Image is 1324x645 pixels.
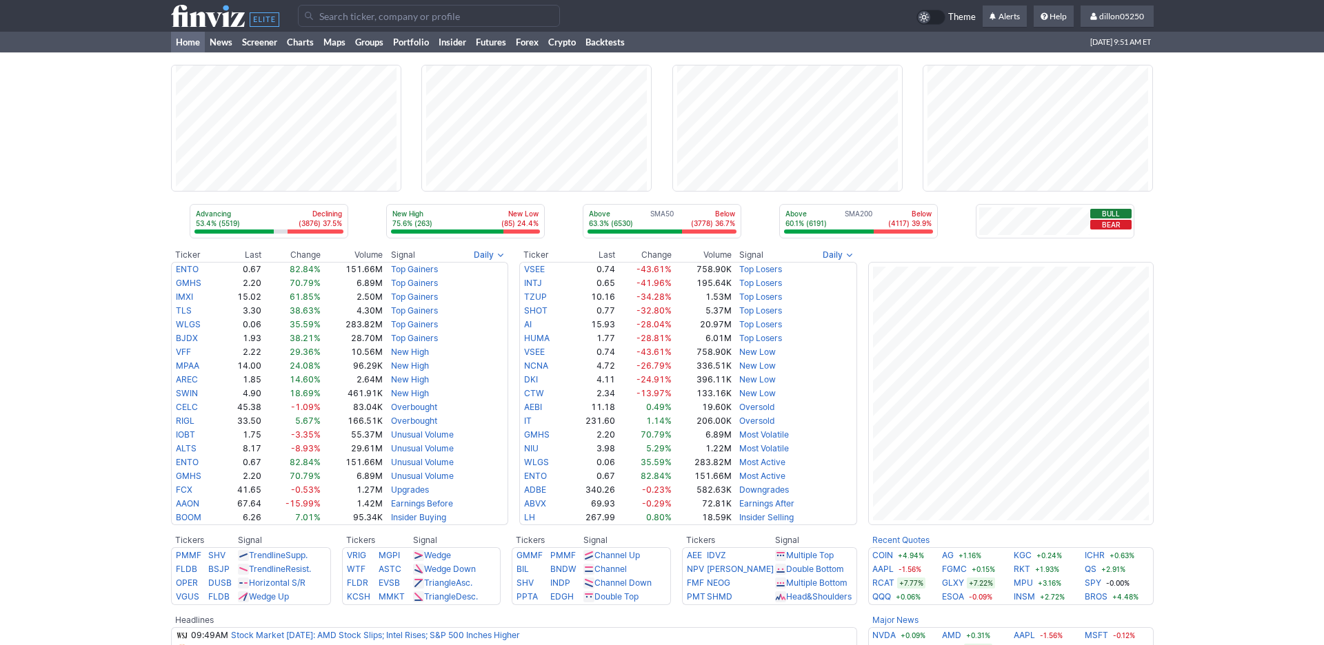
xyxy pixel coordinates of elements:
[176,388,198,398] a: SWIN
[616,248,672,262] th: Change
[641,429,672,440] span: 70.79%
[1099,11,1144,21] span: dillon05250
[636,305,672,316] span: -32.80%
[672,318,732,331] td: 20.97M
[672,428,732,442] td: 6.89M
[786,577,847,588] a: Multiple Bottom
[646,416,672,426] span: 1.14%
[672,290,732,304] td: 1.53M
[291,429,321,440] span: -3.35%
[391,333,438,343] a: Top Gainers
[471,32,511,52] a: Futures
[524,319,532,329] a: AI
[321,373,383,387] td: 2.64M
[524,305,548,316] a: SHOT
[392,209,432,218] p: New High
[594,591,639,602] a: Double Top
[786,591,852,602] a: Head&Shoulders
[290,388,321,398] span: 18.69%
[171,248,221,262] th: Ticker
[196,218,240,228] p: 53.4% (5519)
[916,10,976,25] a: Theme
[291,402,321,412] span: -1.09%
[672,414,732,428] td: 206.00K
[249,564,285,574] span: Trendline
[424,591,478,602] a: TriangleDesc.
[687,591,705,602] a: PMT
[470,248,508,262] button: Signals interval
[594,564,627,574] a: Channel
[524,388,544,398] a: CTW
[391,264,438,274] a: Top Gainers
[1090,220,1132,229] button: Bear
[568,455,616,469] td: 0.06
[524,416,532,426] a: IT
[524,443,539,453] a: NIU
[321,428,383,442] td: 55.37M
[942,590,964,604] a: ESOA
[524,484,546,495] a: ADBE
[176,429,195,440] a: IOBT
[739,388,776,398] a: New Low
[1090,32,1151,52] span: [DATE] 9:51 AM ET
[391,443,454,453] a: Unusual Volume
[785,209,827,218] p: Above
[739,402,774,412] a: Oversold
[321,455,383,469] td: 151.66M
[221,428,262,442] td: 1.75
[391,278,438,288] a: Top Gainers
[739,347,776,357] a: New Low
[196,209,240,218] p: Advancing
[568,331,616,345] td: 1.77
[672,455,732,469] td: 283.82M
[176,402,198,412] a: CELC
[1090,209,1132,218] button: Bull
[221,359,262,373] td: 14.00
[942,576,964,590] a: GLXY
[391,291,438,302] a: Top Gainers
[872,535,930,545] b: Recent Quotes
[347,577,368,588] a: FLDR
[568,373,616,387] td: 4.11
[391,512,446,522] a: Insider Buying
[391,249,415,260] span: Signal
[672,262,732,276] td: 758.90K
[176,264,199,274] a: ENTO
[456,577,472,588] span: Asc.
[290,264,321,274] span: 82.84%
[379,577,400,588] a: EVSB
[176,291,193,302] a: IMXI
[636,347,672,357] span: -43.61%
[942,549,954,562] a: AG
[208,564,230,574] a: BSJP
[568,304,616,318] td: 0.77
[524,374,538,385] a: DKI
[388,32,434,52] a: Portfolio
[524,278,542,288] a: INTJ
[321,442,383,455] td: 29.61M
[392,218,432,228] p: 75.6% (263)
[434,32,471,52] a: Insider
[347,591,370,602] a: KCSH
[321,345,383,359] td: 10.56M
[221,414,262,428] td: 33.50
[872,562,894,576] a: AAPL
[176,550,201,560] a: PMMF
[524,457,549,467] a: WLGS
[1014,576,1033,590] a: MPU
[872,590,891,604] a: QQQ
[516,591,538,602] a: PPTA
[872,628,896,642] a: NVDA
[672,359,732,373] td: 336.51K
[568,387,616,400] td: 2.34
[379,564,401,574] a: ASTC
[249,577,305,588] a: Horizontal S/R
[524,347,545,357] a: VSEE
[391,319,438,329] a: Top Gainers
[391,305,438,316] a: Top Gainers
[594,550,640,560] a: Channel Up
[672,304,732,318] td: 5.37M
[594,577,652,588] a: Channel Down
[176,443,197,453] a: ALTS
[290,333,321,343] span: 38.21%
